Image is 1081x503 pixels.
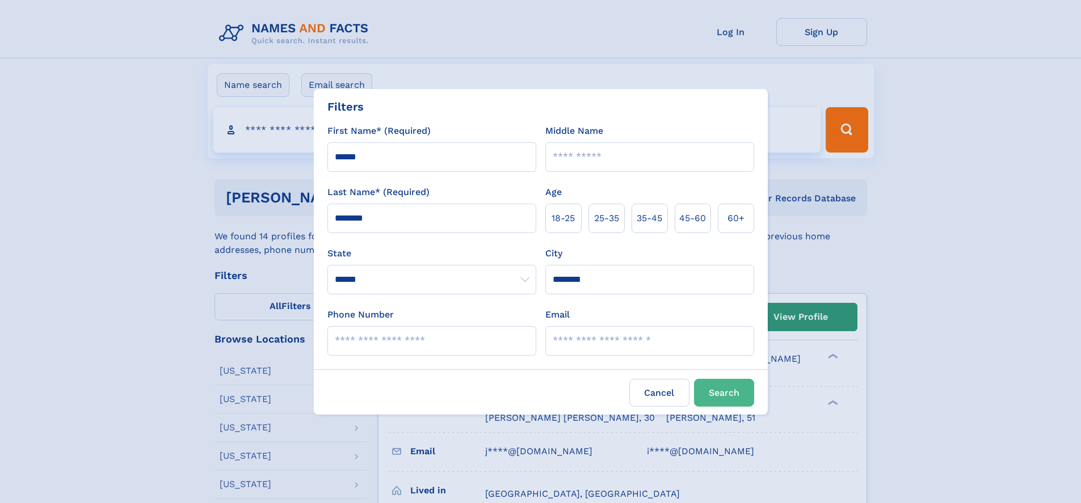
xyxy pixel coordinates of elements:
[327,98,364,115] div: Filters
[679,212,706,225] span: 45‑60
[545,308,570,322] label: Email
[327,247,536,260] label: State
[545,247,562,260] label: City
[545,185,562,199] label: Age
[327,124,431,138] label: First Name* (Required)
[327,308,394,322] label: Phone Number
[727,212,744,225] span: 60+
[545,124,603,138] label: Middle Name
[552,212,575,225] span: 18‑25
[594,212,619,225] span: 25‑35
[327,185,430,199] label: Last Name* (Required)
[629,379,689,407] label: Cancel
[694,379,754,407] button: Search
[637,212,662,225] span: 35‑45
